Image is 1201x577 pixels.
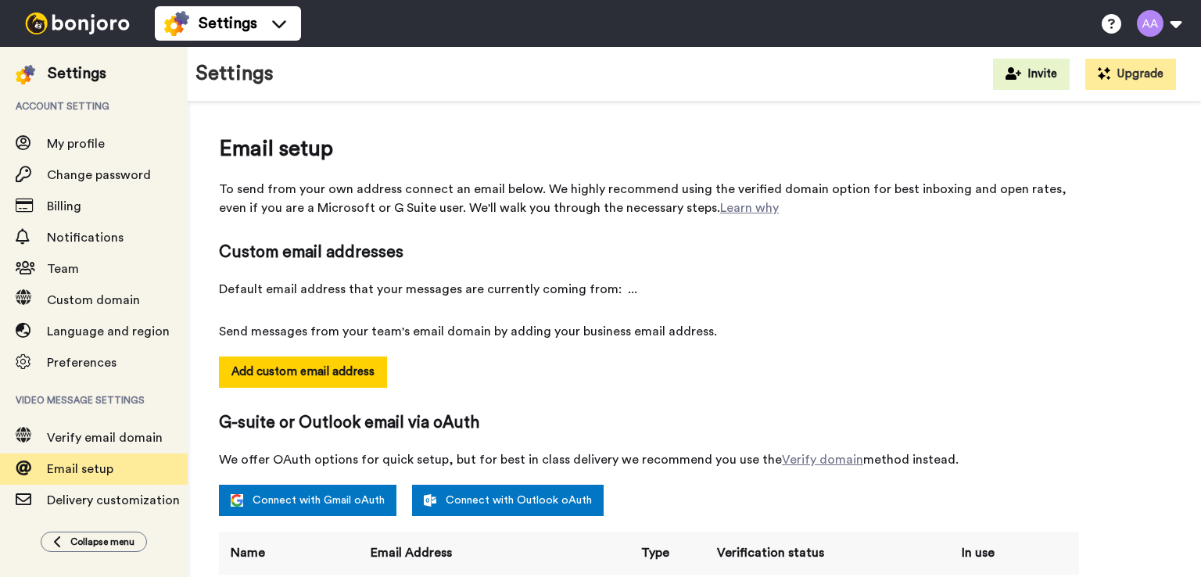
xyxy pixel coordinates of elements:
[359,532,629,575] th: Email Address
[629,532,705,575] th: Type
[219,485,396,516] a: Connect with Gmail oAuth
[47,200,81,213] span: Billing
[41,532,147,552] button: Collapse menu
[219,322,1079,341] span: Send messages from your team's email domain by adding your business email address.
[219,241,1079,264] span: Custom email addresses
[19,13,136,34] img: bj-logo-header-white.svg
[993,59,1070,90] button: Invite
[782,453,863,466] a: Verify domain
[219,133,1079,164] span: Email setup
[47,138,105,150] span: My profile
[705,532,950,575] th: Verification status
[47,463,113,475] span: Email setup
[47,494,180,507] span: Delivery customization
[219,357,387,388] button: Add custom email address
[16,65,35,84] img: settings-colored.svg
[195,63,274,85] h1: Settings
[47,231,124,244] span: Notifications
[219,450,1079,469] span: We offer OAuth options for quick setup, but for best in class delivery we recommend you use the m...
[47,169,151,181] span: Change password
[1085,59,1176,90] button: Upgrade
[199,13,257,34] span: Settings
[47,432,163,444] span: Verify email domain
[219,532,359,575] th: Name
[219,180,1079,217] span: To send from your own address connect an email below. We highly recommend using the verified doma...
[628,280,637,299] span: ...
[47,325,170,338] span: Language and region
[950,532,1011,575] th: In use
[720,202,779,214] a: Learn why
[164,11,189,36] img: settings-colored.svg
[219,280,1079,299] span: Default email address that your messages are currently coming from:
[412,485,604,516] a: Connect with Outlook oAuth
[219,411,1079,435] span: G-suite or Outlook email via oAuth
[47,263,79,275] span: Team
[424,494,436,507] img: outlook-white.svg
[47,294,140,306] span: Custom domain
[48,63,106,84] div: Settings
[47,357,117,369] span: Preferences
[231,494,243,507] img: google.svg
[70,536,134,548] span: Collapse menu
